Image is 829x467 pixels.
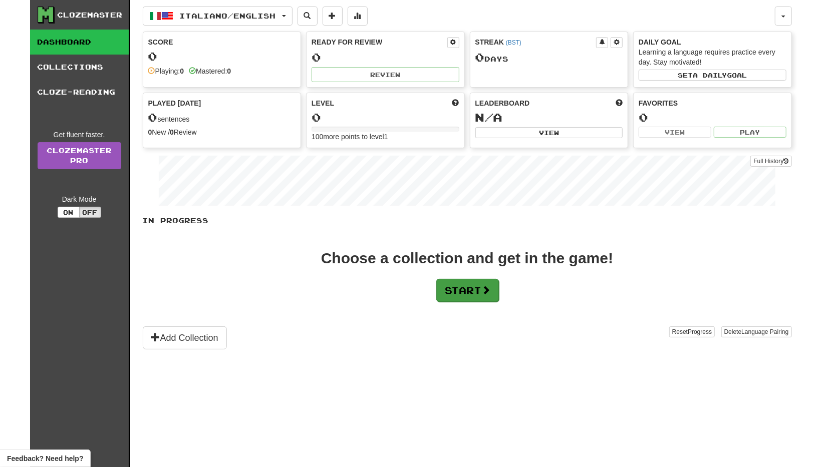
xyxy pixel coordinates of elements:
button: View [639,127,711,138]
div: Dark Mode [38,194,121,204]
span: Progress [688,328,712,335]
div: New / Review [148,127,296,137]
a: Dashboard [30,30,129,55]
button: Play [714,127,786,138]
span: Leaderboard [475,98,530,108]
div: 0 [148,50,296,63]
div: Daily Goal [639,37,786,47]
button: Review [312,67,459,82]
div: Get fluent faster. [38,130,121,140]
a: Collections [30,55,129,80]
button: Add Collection [143,326,227,349]
strong: 0 [148,128,152,136]
div: Playing: [148,66,184,76]
button: ResetProgress [669,326,715,337]
div: 0 [312,111,459,124]
span: a daily [693,72,727,79]
strong: 0 [170,128,174,136]
strong: 0 [227,67,231,75]
span: This week in points, UTC [616,98,623,108]
div: 0 [312,51,459,64]
div: Ready for Review [312,37,447,47]
span: 0 [148,110,158,124]
div: 0 [639,111,786,124]
a: Cloze-Reading [30,80,129,105]
button: Add sentence to collection [323,7,343,26]
span: Language Pairing [741,328,788,335]
div: Day s [475,51,623,64]
button: Search sentences [298,7,318,26]
div: Score [148,37,296,47]
button: Full History [750,156,791,167]
div: Clozemaster [58,10,123,20]
button: More stats [348,7,368,26]
button: View [475,127,623,138]
div: sentences [148,111,296,124]
a: (BST) [506,39,521,46]
span: Italiano / English [179,12,275,20]
p: In Progress [143,216,792,226]
span: Open feedback widget [7,453,83,463]
span: Score more points to level up [452,98,459,108]
button: DeleteLanguage Pairing [721,326,792,337]
span: Level [312,98,334,108]
button: Start [436,279,499,302]
strong: 0 [180,67,184,75]
span: Played [DATE] [148,98,201,108]
div: 100 more points to level 1 [312,132,459,142]
button: Italiano/English [143,7,293,26]
div: Streak [475,37,597,47]
span: 0 [475,50,485,64]
div: Mastered: [189,66,231,76]
button: Off [79,207,101,218]
div: Choose a collection and get in the game! [321,251,613,266]
a: ClozemasterPro [38,142,121,169]
button: On [58,207,80,218]
span: N/A [475,110,503,124]
div: Favorites [639,98,786,108]
button: Seta dailygoal [639,70,786,81]
div: Learning a language requires practice every day. Stay motivated! [639,47,786,67]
